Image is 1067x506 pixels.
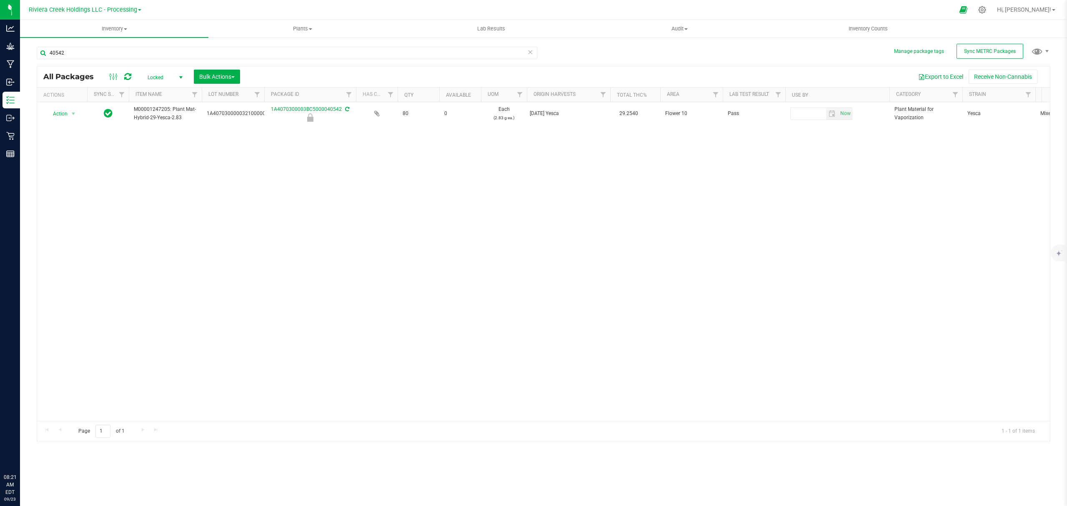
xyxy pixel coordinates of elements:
[342,88,356,102] a: Filter
[977,6,987,14] div: Manage settings
[709,88,723,102] a: Filter
[194,70,240,84] button: Bulk Actions
[488,91,498,97] a: UOM
[585,20,774,38] a: Audit
[115,88,129,102] a: Filter
[6,96,15,104] inline-svg: Inventory
[896,91,921,97] a: Category
[913,70,969,84] button: Export to Excel
[486,105,522,121] span: Each
[444,110,476,118] span: 0
[134,105,197,121] span: M00001247205: Plant Mat-Hybrid-29-Yesca-2.83
[837,25,899,33] span: Inventory Counts
[513,88,527,102] a: Filter
[404,92,413,98] a: Qty
[45,108,68,120] span: Action
[774,20,962,38] a: Inventory Counts
[729,91,769,97] a: Lab Test Result
[995,425,1042,437] span: 1 - 1 of 1 items
[964,48,1016,54] span: Sync METRC Packages
[894,105,957,121] span: Plant Material for Vaporization
[486,114,522,122] p: (2.83 g ea.)
[728,110,780,118] span: Pass
[94,91,126,97] a: Sync Status
[838,108,852,120] span: Set Current date
[6,150,15,158] inline-svg: Reports
[6,132,15,140] inline-svg: Retail
[250,88,264,102] a: Filter
[826,108,838,120] span: select
[667,91,679,97] a: Area
[949,88,962,102] a: Filter
[135,91,162,97] a: Item Name
[894,48,944,55] button: Manage package tags
[792,92,808,98] a: Use By
[208,20,397,38] a: Plants
[4,496,16,502] p: 09/23
[6,42,15,50] inline-svg: Grow
[6,24,15,33] inline-svg: Analytics
[530,110,608,118] div: Value 1: 2025-07-07 Yesca
[586,25,773,33] span: Audit
[771,88,785,102] a: Filter
[6,60,15,68] inline-svg: Manufacturing
[199,73,235,80] span: Bulk Actions
[617,92,647,98] a: Total THC%
[208,91,238,97] a: Lot Number
[8,439,33,464] iframe: Resource center
[665,110,718,118] span: Flower 10
[71,425,131,438] span: Page of 1
[596,88,610,102] a: Filter
[271,106,342,112] a: 1A4070300003BC5000040542
[356,88,398,102] th: Has COA
[68,108,79,120] span: select
[533,91,576,97] a: Origin Harvests
[37,47,537,59] input: Search Package ID, Item Name, SKU, Lot or Part Number...
[43,72,102,81] span: All Packages
[969,91,986,97] a: Strain
[20,25,208,33] span: Inventory
[615,108,642,120] span: 29.2540
[6,78,15,86] inline-svg: Inbound
[967,110,1030,118] span: Yesca
[957,44,1023,59] button: Sync METRC Packages
[207,110,277,118] span: 1A4070300000321000001199
[466,25,516,33] span: Lab Results
[4,473,16,496] p: 08:21 AM EDT
[188,88,202,102] a: Filter
[263,113,357,122] div: Final Check Lock
[43,92,84,98] div: Actions
[209,25,396,33] span: Plants
[969,70,1037,84] button: Receive Non-Cannabis
[104,108,113,119] span: In Sync
[1022,88,1035,102] a: Filter
[29,6,137,13] span: Riviera Creek Holdings LLC - Processing
[997,6,1051,13] span: Hi, [PERSON_NAME]!
[954,2,973,18] span: Open Ecommerce Menu
[6,114,15,122] inline-svg: Outbound
[95,425,110,438] input: 1
[271,91,299,97] a: Package ID
[403,110,434,118] span: 80
[527,47,533,58] span: Clear
[397,20,585,38] a: Lab Results
[384,88,398,102] a: Filter
[838,108,852,120] span: select
[344,106,349,112] span: Sync from Compliance System
[446,92,471,98] a: Available
[20,20,208,38] a: Inventory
